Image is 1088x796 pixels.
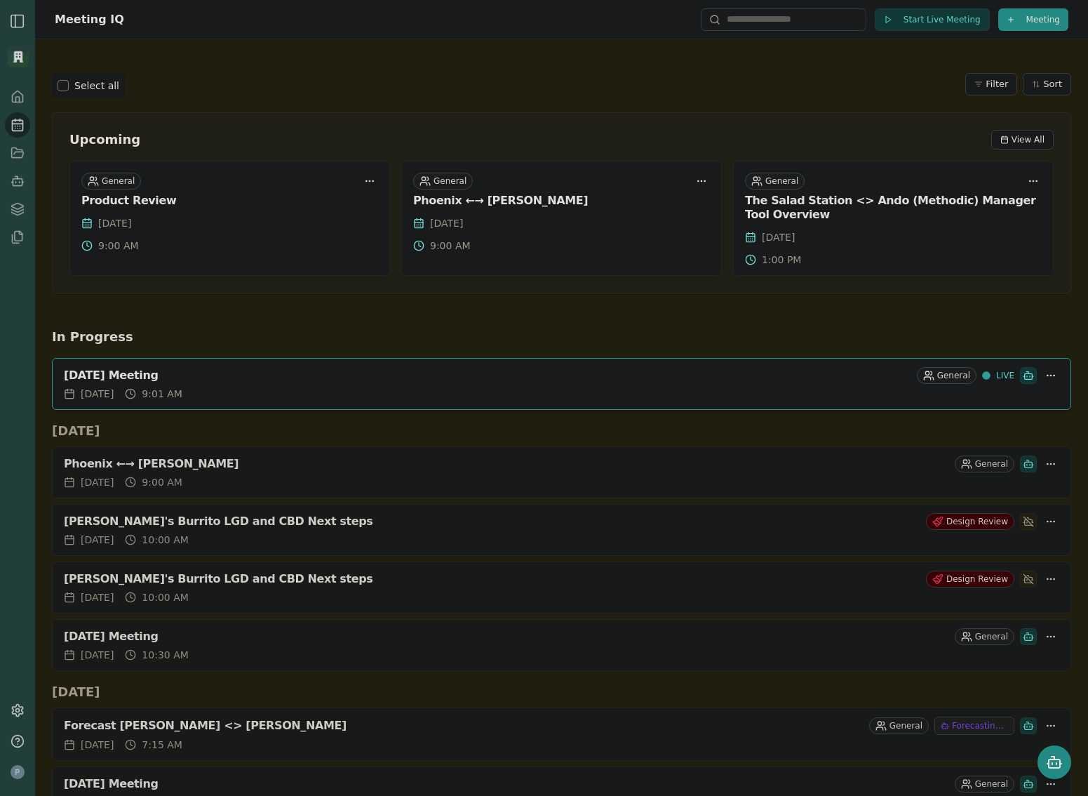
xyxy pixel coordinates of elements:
div: General [955,456,1014,472]
div: Smith has been invited [1020,456,1037,472]
button: Start Live Meeting [875,8,990,31]
button: More options [1042,776,1059,792]
div: [DATE] Meeting [64,369,911,383]
a: Phoenix ←→ [PERSON_NAME]General[DATE]9:00 AM [52,446,1071,498]
span: View All [1012,134,1045,145]
button: More options [1042,571,1059,588]
label: Select all [74,79,119,93]
img: sidebar [9,13,26,29]
button: More options [1042,513,1059,530]
span: 10:00 AM [142,533,188,547]
div: Forecast [PERSON_NAME] <> [PERSON_NAME] [64,719,864,733]
a: [PERSON_NAME]'s Burrito LGD and CBD Next stepsDesign Review[DATE]10:00 AM [52,504,1071,556]
button: More options [1042,628,1059,645]
span: 7:15 AM [142,738,182,752]
div: General [955,628,1014,645]
h2: [DATE] [52,421,1071,441]
button: Help [5,729,30,754]
span: [DATE] [81,738,114,752]
span: 1:00 PM [762,253,801,267]
h2: In Progress [52,327,1071,347]
h1: Meeting IQ [55,11,124,28]
button: More options [693,173,710,190]
span: LIVE [996,370,1014,381]
button: More options [1042,367,1059,384]
span: 9:01 AM [142,387,182,401]
button: Filter [965,73,1017,95]
span: Forecasting Project Update [952,720,1008,731]
span: [DATE] [81,475,114,489]
div: Design Review [926,571,1014,588]
span: 9:00 AM [142,475,182,489]
div: [PERSON_NAME]'s Burrito LGD and CBD Next steps [64,572,920,586]
a: [DATE] MeetingGeneralLIVE[DATE]9:01 AM [52,358,1071,410]
span: 9:00 AM [430,239,471,253]
span: [DATE] [81,648,114,662]
a: [PERSON_NAME]'s Burrito LGD and CBD Next stepsDesign Review[DATE]10:00 AM [52,562,1071,613]
div: [PERSON_NAME]'s Burrito LGD and CBD Next steps [64,515,920,529]
img: profile [11,765,25,779]
div: General [917,367,976,384]
div: General [413,173,473,190]
button: Sort [1023,73,1071,95]
div: Design Review [926,513,1014,530]
button: Open chat [1037,745,1071,779]
span: Start Live Meeting [904,14,981,25]
div: Smith has not been invited [1020,571,1037,588]
div: Phoenix ←→ [PERSON_NAME] [64,457,949,471]
div: Smith has been invited [1020,367,1037,384]
div: Smith has been invited [1020,628,1037,645]
div: General [745,173,805,190]
span: [DATE] [81,590,114,604]
button: More options [1042,717,1059,734]
button: More options [1042,456,1059,472]
div: Smith has been invited [1020,717,1037,734]
button: Open Sidebar [9,13,26,29]
div: [DATE] Meeting [64,630,949,644]
div: Product Review [81,194,378,208]
button: More options [1025,173,1042,190]
span: 10:00 AM [142,590,188,604]
span: [DATE] [98,216,131,230]
div: Smith has been invited [1020,776,1037,792]
h2: [DATE] [52,682,1071,702]
a: [DATE] MeetingGeneral[DATE]10:30 AM [52,619,1071,671]
img: Organization logo [8,46,29,67]
button: More options [361,173,378,190]
h2: Upcoming [69,130,140,150]
span: [DATE] [81,533,114,547]
div: The Salad Station <> Ando (Methodic) Manager Tool Overview [745,194,1042,222]
div: General [81,173,141,190]
span: 10:30 AM [142,648,188,662]
span: 9:00 AM [98,239,139,253]
a: Forecast [PERSON_NAME] <> [PERSON_NAME]GeneralForecasting Project Update[DATE]7:15 AM [52,708,1071,761]
div: Smith has not been invited [1020,513,1037,530]
span: [DATE] [762,230,795,244]
span: [DATE] [430,216,463,230]
span: [DATE] [81,387,114,401]
button: View All [991,130,1054,150]
div: General [869,717,929,734]
div: [DATE] Meeting [64,777,949,791]
span: Meeting [1026,14,1060,25]
div: Phoenix ←→ [PERSON_NAME] [413,194,710,208]
button: Meeting [998,8,1068,31]
div: General [955,776,1014,792]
